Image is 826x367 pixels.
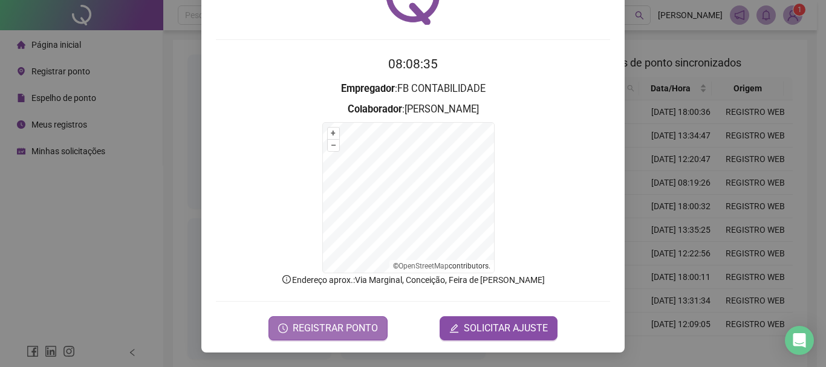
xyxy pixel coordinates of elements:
[348,103,402,115] strong: Colaborador
[293,321,378,336] span: REGISTRAR PONTO
[464,321,548,336] span: SOLICITAR AJUSTE
[785,326,814,355] div: Open Intercom Messenger
[328,128,339,139] button: +
[278,323,288,333] span: clock-circle
[281,274,292,285] span: info-circle
[449,323,459,333] span: edit
[216,273,610,287] p: Endereço aprox. : Via Marginal, Conceição, Feira de [PERSON_NAME]
[216,102,610,117] h3: : [PERSON_NAME]
[398,262,449,270] a: OpenStreetMap
[328,140,339,151] button: –
[440,316,558,340] button: editSOLICITAR AJUSTE
[388,57,438,71] time: 08:08:35
[268,316,388,340] button: REGISTRAR PONTO
[393,262,490,270] li: © contributors.
[341,83,395,94] strong: Empregador
[216,81,610,97] h3: : FB CONTABILIDADE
